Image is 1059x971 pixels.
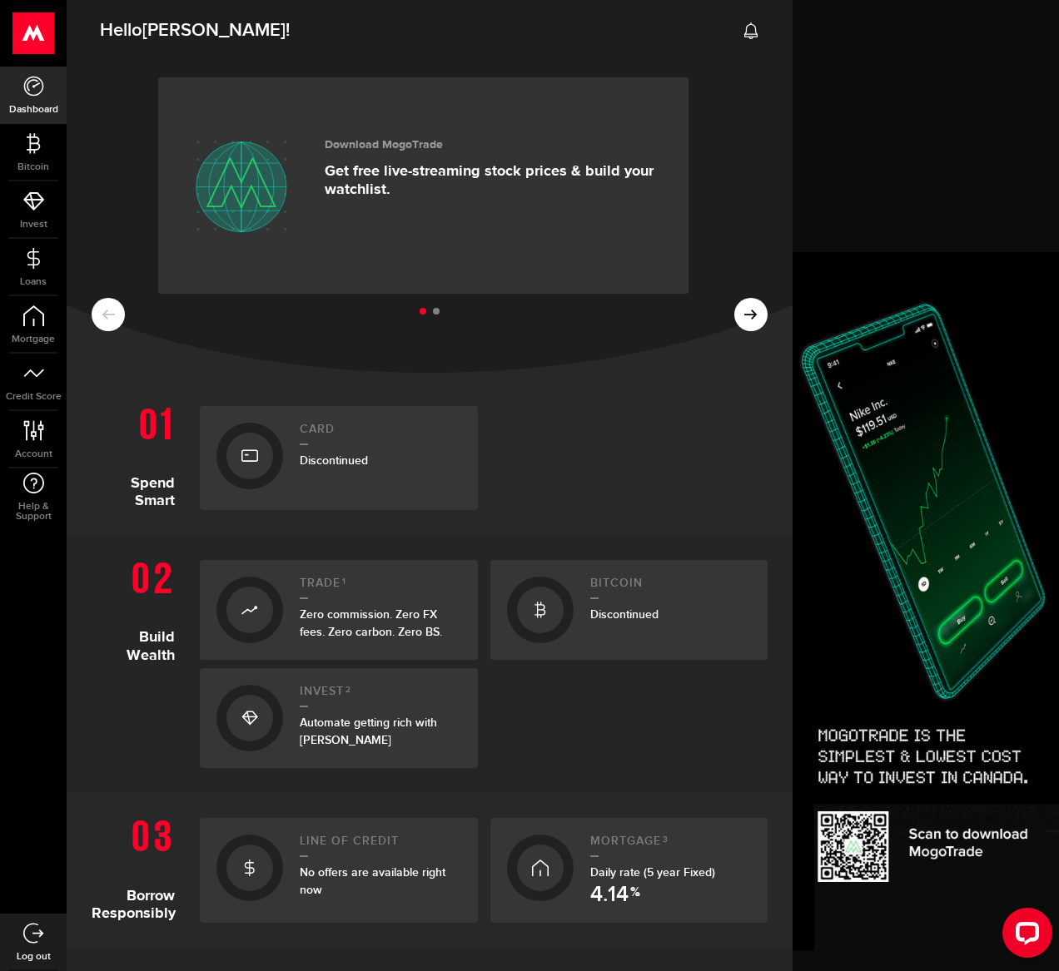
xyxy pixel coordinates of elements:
[325,138,664,152] h3: Download MogoTrade
[200,560,478,660] a: Trade1Zero commission. Zero FX fees. Zero carbon. Zero BS.
[300,577,461,599] h2: Trade
[158,77,689,294] a: Download MogoTrade Get free live-streaming stock prices & build your watchlist.
[200,406,478,510] a: CardDiscontinued
[92,810,187,923] h1: Borrow Responsibly
[325,162,664,199] p: Get free live-streaming stock prices & build your watchlist.
[630,886,640,906] span: %
[300,716,437,747] span: Automate getting rich with [PERSON_NAME]
[342,577,346,587] sup: 1
[590,884,629,906] span: 4.14
[793,252,1059,971] img: Side-banner-trade-up-1126-380x1026
[300,607,442,639] span: Zero commission. Zero FX fees. Zero carbon. Zero BS.
[100,13,290,48] span: Hello !
[300,685,461,707] h2: Invest
[663,835,669,845] sup: 3
[590,577,752,599] h2: Bitcoin
[200,818,478,923] a: Line of creditNo offers are available right now
[200,668,478,768] a: Invest2Automate getting rich with [PERSON_NAME]
[590,835,752,857] h2: Mortgage
[92,552,187,768] h1: Build Wealth
[300,865,445,897] span: No offers are available right now
[142,19,286,42] span: [PERSON_NAME]
[300,835,461,857] h2: Line of credit
[92,398,187,510] h1: Spend Smart
[490,560,768,660] a: BitcoinDiscontinued
[989,901,1059,971] iframe: LiveChat chat widget
[590,865,715,879] span: Daily rate (5 year Fixed)
[300,423,461,445] h2: Card
[590,607,659,622] span: Discontinued
[300,453,368,468] span: Discontinued
[346,685,351,695] sup: 2
[490,818,768,923] a: Mortgage3Daily rate (5 year Fixed) 4.14 %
